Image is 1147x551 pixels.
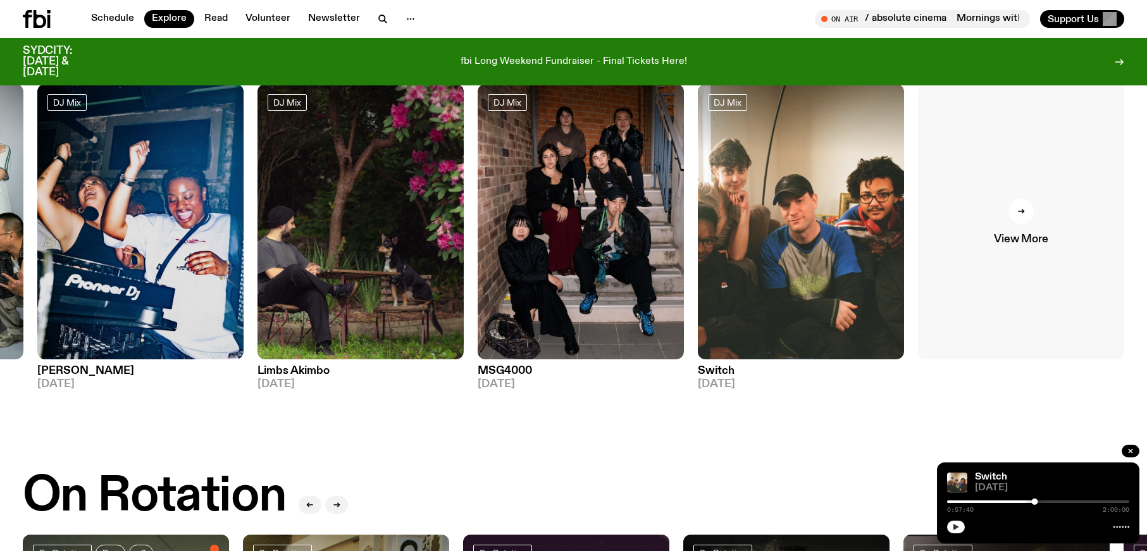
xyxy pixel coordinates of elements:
[238,10,298,28] a: Volunteer
[301,10,368,28] a: Newsletter
[37,359,244,390] a: [PERSON_NAME][DATE]
[714,98,741,108] span: DJ Mix
[478,359,684,390] a: MSG4000[DATE]
[23,46,104,78] h3: SYDCITY: [DATE] & [DATE]
[493,98,521,108] span: DJ Mix
[37,366,244,376] h3: [PERSON_NAME]
[947,507,974,513] span: 0:57:40
[918,84,1124,359] a: View More
[975,472,1007,482] a: Switch
[461,56,687,68] p: fbi Long Weekend Fundraiser - Final Tickets Here!
[478,366,684,376] h3: MSG4000
[708,94,747,111] a: DJ Mix
[37,379,244,390] span: [DATE]
[197,10,235,28] a: Read
[698,84,904,359] img: A warm film photo of the switch team sitting close together. from left to right: Cedar, Lau, Sand...
[53,98,81,108] span: DJ Mix
[488,94,527,111] a: DJ Mix
[23,473,286,521] h2: On Rotation
[273,98,301,108] span: DJ Mix
[698,379,904,390] span: [DATE]
[698,359,904,390] a: Switch[DATE]
[257,379,464,390] span: [DATE]
[257,84,464,359] img: Jackson sits at an outdoor table, legs crossed and gazing at a black and brown dog also sitting a...
[478,379,684,390] span: [DATE]
[698,366,904,376] h3: Switch
[144,10,194,28] a: Explore
[47,94,87,111] a: DJ Mix
[268,94,307,111] a: DJ Mix
[947,473,967,493] img: A warm film photo of the switch team sitting close together. from left to right: Cedar, Lau, Sand...
[84,10,142,28] a: Schedule
[1048,13,1099,25] span: Support Us
[815,10,1030,28] button: On AirMornings with [PERSON_NAME] / absolute cinemaMornings with [PERSON_NAME] / absolute cinema
[975,483,1129,493] span: [DATE]
[994,234,1048,245] span: View More
[1040,10,1124,28] button: Support Us
[257,359,464,390] a: Limbs Akimbo[DATE]
[257,366,464,376] h3: Limbs Akimbo
[1103,507,1129,513] span: 2:00:00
